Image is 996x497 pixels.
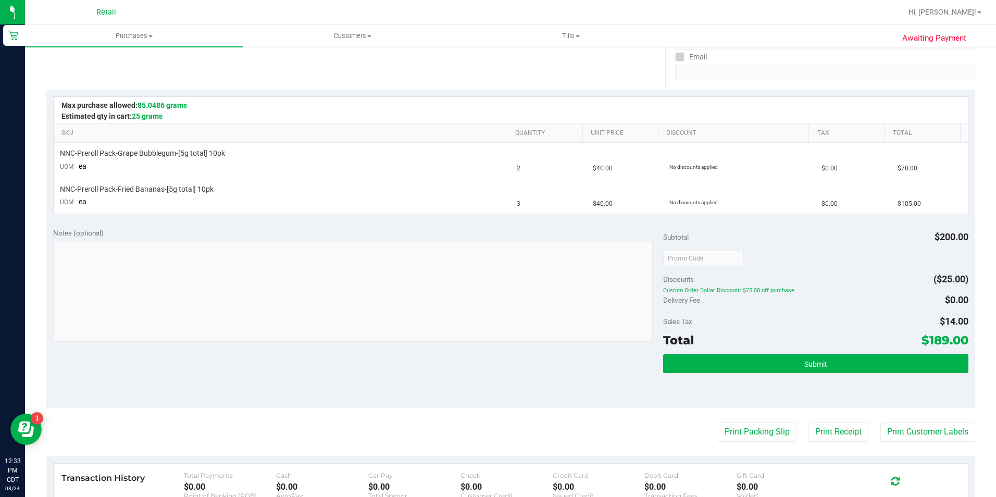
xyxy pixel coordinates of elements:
a: Quantity [515,129,578,138]
span: NNC-Preroll Pack-Grape Bubblegum-[5g total] 10pk [60,148,225,158]
span: NNC-Preroll Pack-Fried Bananas-[5g total] 10pk [60,184,214,194]
span: $0.00 [821,164,838,173]
div: Check [460,471,553,479]
span: Notes (optional) [53,229,104,237]
span: Max purchase allowed: [61,101,187,109]
div: Cash [276,471,368,479]
span: Purchases [25,31,243,41]
div: Total Payments [184,471,276,479]
span: 2 [517,164,520,173]
span: Discounts [663,270,694,289]
a: Unit Price [591,129,654,138]
label: Email [675,49,707,65]
div: $0.00 [460,482,553,492]
span: $40.00 [593,199,613,209]
div: Gift Card [737,471,829,479]
span: Submit [804,360,827,368]
button: Print Packing Slip [718,422,796,442]
div: $0.00 [184,482,276,492]
span: $0.00 [945,294,968,305]
span: Awaiting Payment [902,32,966,44]
a: Customers [243,25,462,47]
div: $0.00 [553,482,645,492]
span: Delivery Fee [663,296,700,304]
inline-svg: Retail [8,30,18,41]
button: Submit [663,354,968,373]
span: No discounts applied [669,200,718,205]
span: Subtotal [663,233,689,241]
div: Credit Card [553,471,645,479]
span: ($25.00) [933,274,968,284]
span: ea [79,162,86,170]
span: Custom Order Dollar Discount: $25.00 off purchase [663,287,968,294]
div: Debit Card [644,471,737,479]
span: Retail [96,8,116,17]
a: SKU [61,129,503,138]
iframe: Resource center unread badge [31,412,43,425]
span: $105.00 [898,199,921,209]
a: Discount [666,129,805,138]
span: 85.0486 grams [138,101,187,109]
span: Customers [244,31,461,41]
span: Hi, [PERSON_NAME]! [908,8,976,16]
span: UOM [60,163,73,170]
div: $0.00 [368,482,460,492]
span: UOM [60,198,73,206]
span: 25 grams [132,112,163,120]
a: Total [893,129,956,138]
div: $0.00 [644,482,737,492]
a: Tax [817,129,880,138]
button: Print Receipt [808,422,868,442]
iframe: Resource center [10,414,42,445]
input: Promo Code [663,251,744,266]
span: Estimated qty in cart: [61,112,163,120]
span: $40.00 [593,164,613,173]
span: $189.00 [922,333,968,347]
span: $200.00 [935,231,968,242]
span: $0.00 [821,199,838,209]
span: Tills [463,31,680,41]
span: ea [79,197,86,206]
div: $0.00 [737,482,829,492]
button: Print Customer Labels [880,422,975,442]
p: 12:33 PM CDT [5,456,20,484]
span: No discounts applied [669,164,718,170]
span: 3 [517,199,520,209]
a: Purchases [25,25,243,47]
div: CanPay [368,471,460,479]
span: Total [663,333,694,347]
span: $14.00 [940,316,968,327]
p: 08/24 [5,484,20,492]
span: Sales Tax [663,317,692,326]
div: $0.00 [276,482,368,492]
a: Tills [462,25,680,47]
span: $70.00 [898,164,917,173]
